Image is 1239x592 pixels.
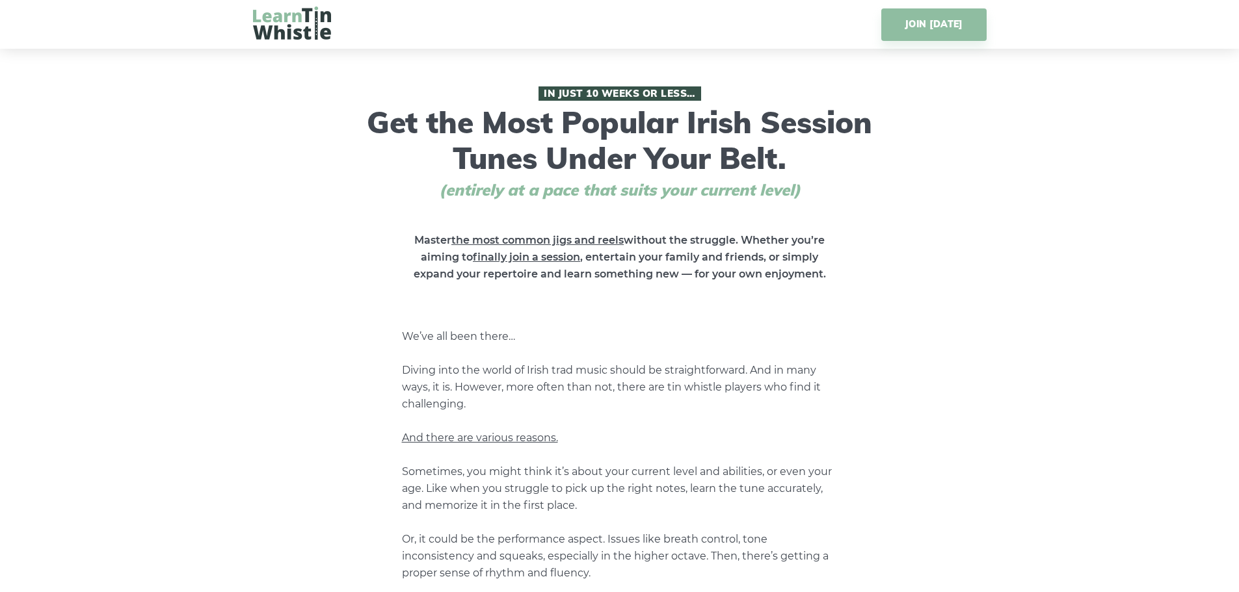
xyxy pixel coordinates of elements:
[473,251,580,263] span: finally join a session
[539,86,701,101] span: In Just 10 Weeks or Less…
[402,431,558,444] span: And there are various reasons.
[451,234,624,246] span: the most common jigs and reels
[414,234,826,280] strong: Master without the struggle. Whether you’re aiming to , entertain your family and friends, or sim...
[415,181,825,199] span: (entirely at a pace that suits your current level)
[881,8,986,41] a: JOIN [DATE]
[363,86,877,199] h1: Get the Most Popular Irish Session Tunes Under Your Belt.
[253,6,331,40] img: LearnTinWhistle.com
